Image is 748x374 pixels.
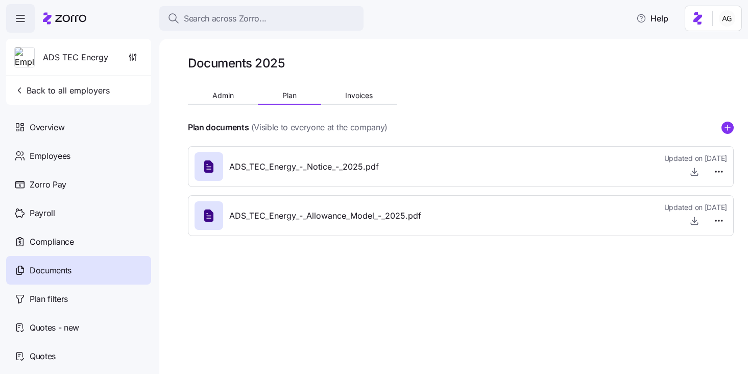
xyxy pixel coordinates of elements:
span: Updated on [DATE] [664,153,727,163]
span: (Visible to everyone at the company) [251,121,388,134]
button: Help [628,8,677,29]
a: Zorro Pay [6,170,151,199]
span: ADS_TEC_Energy_-_Allowance_Model_-_2025.pdf [229,209,421,222]
span: Compliance [30,236,74,248]
a: Overview [6,113,151,142]
a: Quotes - new [6,313,151,342]
img: 5fc55c57e0610270ad857448bea2f2d5 [719,10,735,27]
button: Search across Zorro... [159,6,364,31]
span: Admin [212,92,234,99]
a: Documents [6,256,151,285]
a: Payroll [6,199,151,227]
span: Help [636,12,668,25]
button: Back to all employers [10,80,114,101]
a: Plan filters [6,285,151,313]
span: Employees [30,150,70,162]
span: Payroll [30,207,55,220]
span: ADS_TEC_Energy_-_Notice_-_2025.pdf [229,160,379,173]
span: Updated on [DATE] [664,202,727,213]
span: Invoices [345,92,373,99]
span: Zorro Pay [30,178,66,191]
span: Plan [282,92,297,99]
span: ADS TEC Energy [43,51,108,64]
span: Back to all employers [14,84,110,97]
a: Employees [6,142,151,170]
span: Quotes - new [30,321,79,334]
span: Quotes [30,350,56,363]
img: Employer logo [15,48,34,68]
span: Plan filters [30,293,68,306]
span: Overview [30,121,64,134]
span: Documents [30,264,71,277]
svg: add icon [721,122,734,134]
h4: Plan documents [188,122,249,133]
h1: Documents 2025 [188,55,284,71]
span: Search across Zorro... [184,12,267,25]
a: Compliance [6,227,151,256]
a: Quotes [6,342,151,370]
